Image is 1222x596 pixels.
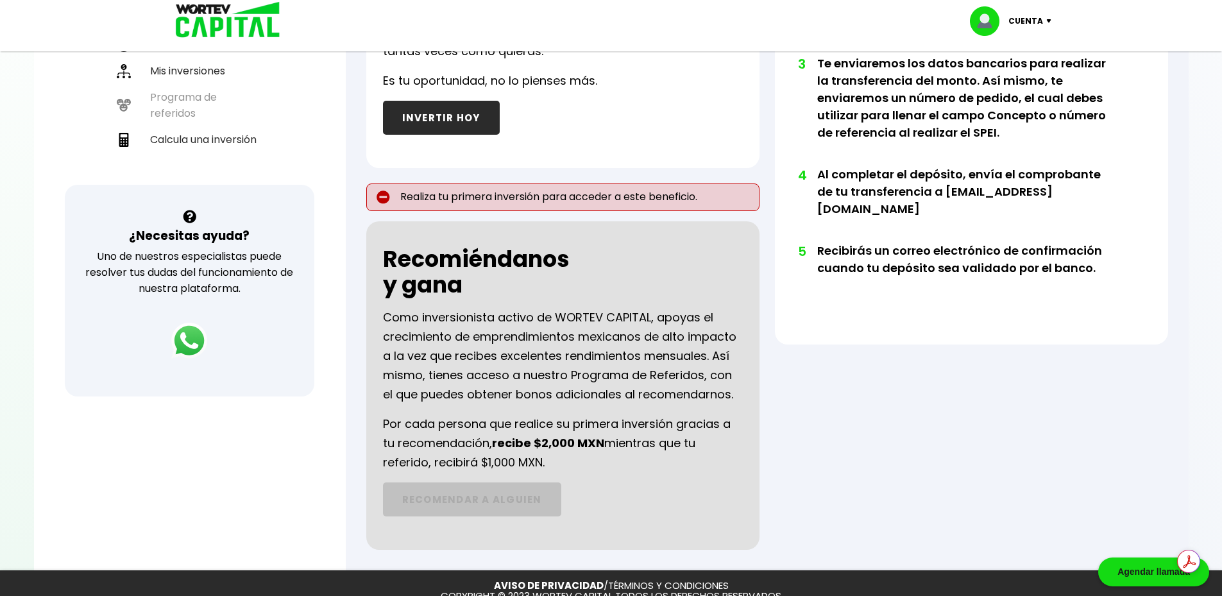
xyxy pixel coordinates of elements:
img: icon-down [1043,19,1060,23]
li: Al completar el depósito, envía el comprobante de tu transferencia a [EMAIL_ADDRESS][DOMAIN_NAME] [817,166,1116,242]
img: profile-image [970,6,1008,36]
p: Realiza tu primera inversión para acceder a este beneficio. [366,183,760,211]
p: / [494,581,729,592]
img: error-circle.027baa21.svg [377,191,390,204]
a: RECOMENDAR A ALGUIEN [383,482,561,516]
li: Recibirás un correo electrónico de confirmación cuando tu depósito sea validado por el banco. [817,242,1116,301]
p: Por cada persona que realice su primera inversión gracias a tu recomendación, mientras que tu ref... [383,414,743,472]
a: TÉRMINOS Y CONDICIONES [608,579,729,592]
a: AVISO DE PRIVACIDAD [494,579,604,592]
p: Cuenta [1008,12,1043,31]
h3: ¿Necesitas ayuda? [129,226,250,245]
span: 4 [798,166,804,185]
span: 5 [798,242,804,261]
h2: Recomiéndanos y gana [383,246,570,298]
img: logos_whatsapp-icon.242b2217.svg [171,323,207,359]
p: Como inversionista activo de WORTEV CAPITAL, apoyas el crecimiento de emprendimientos mexicanos d... [383,308,743,404]
button: INVERTIR HOY [383,101,500,135]
img: calculadora-icon.17d418c4.svg [117,133,131,147]
div: Agendar llamada [1098,558,1209,586]
a: Calcula una inversión [112,126,267,153]
a: Mis inversiones [112,58,267,84]
b: recibe $2,000 MXN [492,435,604,451]
p: Uno de nuestros especialistas puede resolver tus dudas del funcionamiento de nuestra plataforma. [81,248,298,296]
span: 3 [798,55,804,74]
p: Es tu oportunidad, no lo pienses más. [383,71,597,90]
li: Te enviaremos los datos bancarios para realizar la transferencia del monto. Así mismo, te enviare... [817,55,1116,166]
img: inversiones-icon.6695dc30.svg [117,64,131,78]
